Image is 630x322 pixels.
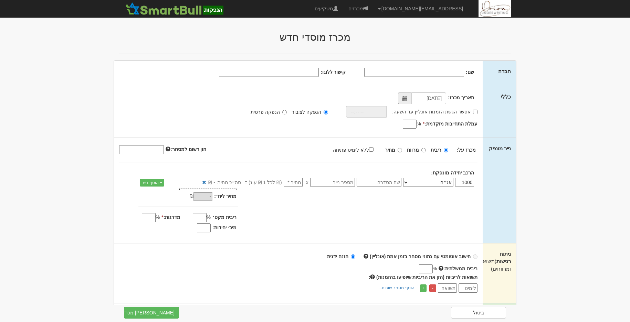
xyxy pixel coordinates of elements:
[429,284,436,292] a: -
[244,179,247,186] span: =
[392,108,477,115] label: אפשר הגשת הזמנות אונליין עד השעה:
[498,68,511,75] label: חברה
[156,214,160,221] span: %
[357,178,401,187] input: שם הסדרה
[439,265,477,272] label: ריבית ממשלתית:
[321,69,346,76] label: קישור ללוגו:
[420,284,427,292] a: +
[438,283,457,293] input: תשואה
[444,148,448,152] input: ריבית
[478,258,511,271] span: (תשואות ומרווחים)
[423,120,477,127] label: עמלת התחייבות מוקדמת:
[333,146,380,153] label: ללא לימיט פתיחה
[251,109,287,115] label: הנפקה פרטית
[407,147,419,153] strong: מרווח
[214,193,237,200] label: מחיר ליח׳:
[327,254,348,259] strong: הזנה ידנית
[207,214,211,221] span: %
[212,224,237,231] label: מינ׳ יחידות:
[417,120,421,127] span: %
[369,147,374,152] input: ללא לימיט פתיחה
[456,147,476,153] strong: מכרז על:
[459,283,477,293] input: לימיט
[489,145,511,152] label: נייר מונפק
[370,254,471,259] strong: חישוב אוטומטי עם נתוני מסחר בזמן אמת (אונליין)
[208,179,241,186] span: סה״כ מחיר: - ₪
[124,2,225,16] img: SmartBull Logo
[166,146,206,153] label: הון רשום למסחר:
[212,214,237,221] label: ריבית מקס׳
[376,274,477,280] span: תשואות לריביות (הזן את הריביות שיופיעו בהזמנות)
[292,109,328,115] label: הנפקה לציבור
[385,147,395,153] strong: מחיר
[433,265,437,272] span: %
[431,170,474,175] strong: הרכב יחידה מונפקת:
[282,110,287,114] input: הנפקה פרטית
[124,307,179,319] button: [PERSON_NAME] מכרז
[161,214,180,221] label: מדרגות:
[310,178,355,187] input: מספר נייר
[398,148,402,152] input: מחיר
[431,147,441,153] strong: ריבית
[466,69,474,76] label: שם:
[473,110,477,114] input: אפשר הגשת הזמנות אונליין עד השעה:
[376,284,417,292] a: הוסף מספר שורות...
[351,254,355,259] input: הזנה ידנית
[248,179,282,186] span: (₪ לכל 1 ₪ ע.נ)
[421,148,426,152] input: מרווח
[488,250,511,272] label: ניתוח רגישות
[455,178,474,187] input: כמות
[501,93,511,100] label: כללי
[161,193,214,201] div: ₪
[284,178,303,187] input: מחיר *
[451,307,506,319] a: ביטול
[368,274,477,281] label: :
[114,31,516,43] h2: מכרז מוסדי חדש
[473,254,477,259] input: חישוב אוטומטי עם נתוני מסחר בזמן אמת (אונליין)
[306,179,308,186] span: x
[140,179,164,187] a: + הוסף נייר
[448,94,474,101] label: תאריך מכרז:
[324,110,328,114] input: הנפקה לציבור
